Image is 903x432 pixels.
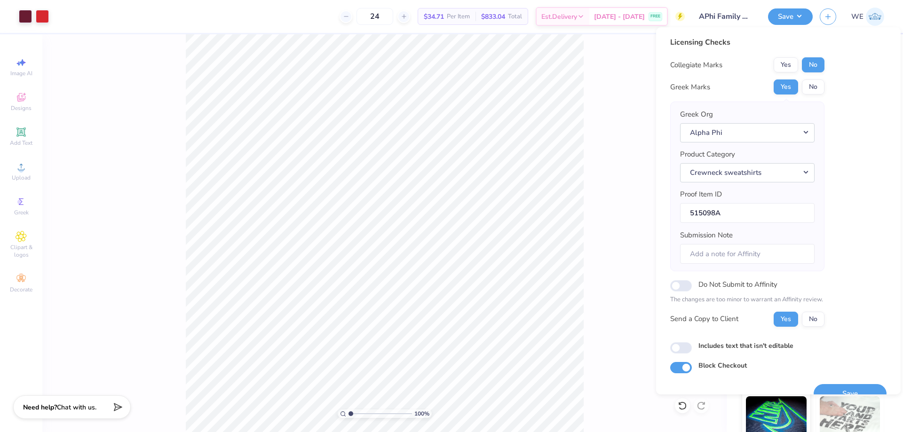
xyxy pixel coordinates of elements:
span: Est. Delivery [541,12,577,22]
img: Werrine Empeynado [866,8,884,26]
span: FREE [650,13,660,20]
label: Proof Item ID [680,189,722,200]
button: No [802,79,824,94]
button: No [802,312,824,327]
span: Chat with us. [57,403,96,412]
span: WE [851,11,863,22]
label: Submission Note [680,230,733,241]
a: WE [851,8,884,26]
span: Image AI [10,70,32,77]
label: Greek Org [680,109,713,120]
label: Do Not Submit to Affinity [698,278,777,291]
span: Clipart & logos [5,243,38,259]
input: Add a note for Affinity [680,244,815,264]
input: Untitled Design [692,7,761,26]
div: Greek Marks [670,82,710,93]
span: Upload [12,174,31,181]
span: Designs [11,104,32,112]
button: Yes [774,312,798,327]
label: Product Category [680,149,735,160]
span: Per Item [447,12,470,22]
div: Send a Copy to Client [670,314,738,324]
button: Yes [774,57,798,72]
input: – – [356,8,393,25]
div: Licensing Checks [670,37,824,48]
div: Collegiate Marks [670,60,722,71]
span: Decorate [10,286,32,293]
button: Alpha Phi [680,123,815,142]
label: Includes text that isn't editable [698,341,793,351]
p: The changes are too minor to warrant an Affinity review. [670,295,824,305]
span: Total [508,12,522,22]
button: No [802,57,824,72]
span: $833.04 [481,12,505,22]
button: Save [814,384,887,403]
button: Crewneck sweatshirts [680,163,815,182]
span: 100 % [414,409,429,418]
span: $34.71 [424,12,444,22]
button: Yes [774,79,798,94]
label: Block Checkout [698,361,747,370]
span: Greek [14,209,29,216]
span: [DATE] - [DATE] [594,12,645,22]
strong: Need help? [23,403,57,412]
button: Save [768,8,813,25]
span: Add Text [10,139,32,147]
